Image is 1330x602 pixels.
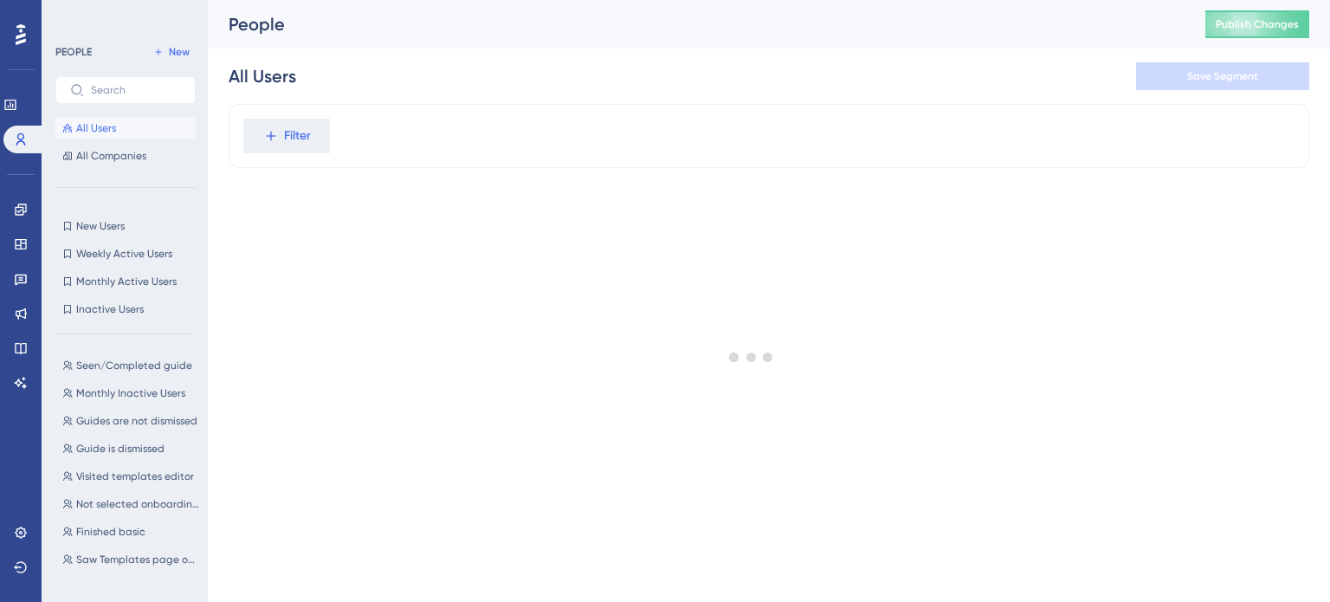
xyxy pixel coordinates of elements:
button: Guides are not dismissed [55,411,206,431]
button: Monthly Inactive Users [55,383,206,404]
span: Weekly Active Users [76,247,172,261]
button: Seen/Completed guide [55,355,206,376]
input: Search [91,84,181,96]
span: Not selected onboarding type [76,497,199,511]
div: All Users [229,64,296,88]
span: All Users [76,121,116,135]
span: Seen/Completed guide [76,359,192,372]
span: New [169,45,190,59]
span: Saw Templates page overview [76,553,199,566]
button: Visited templates editor [55,466,206,487]
button: Saw Templates page overview [55,549,206,570]
span: Monthly Inactive Users [76,386,185,400]
button: All Companies [55,146,196,166]
button: Finished basic [55,521,206,542]
span: Visited templates editor [76,469,194,483]
span: New Users [76,219,125,233]
span: Publish Changes [1216,17,1299,31]
button: Guide is dismissed [55,438,206,459]
button: Monthly Active Users [55,271,196,292]
div: PEOPLE [55,45,92,59]
span: Inactive Users [76,302,144,316]
span: Guide is dismissed [76,442,165,456]
span: Monthly Active Users [76,275,177,288]
span: Finished basic [76,525,145,539]
div: People [229,12,1162,36]
button: New [147,42,196,62]
button: New Users [55,216,196,236]
button: Save Segment [1136,62,1309,90]
span: Save Segment [1187,69,1258,83]
button: Weekly Active Users [55,243,196,264]
button: All Users [55,118,196,139]
span: All Companies [76,149,146,163]
span: Guides are not dismissed [76,414,197,428]
button: Publish Changes [1205,10,1309,38]
button: Inactive Users [55,299,196,320]
button: Not selected onboarding type [55,494,206,515]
